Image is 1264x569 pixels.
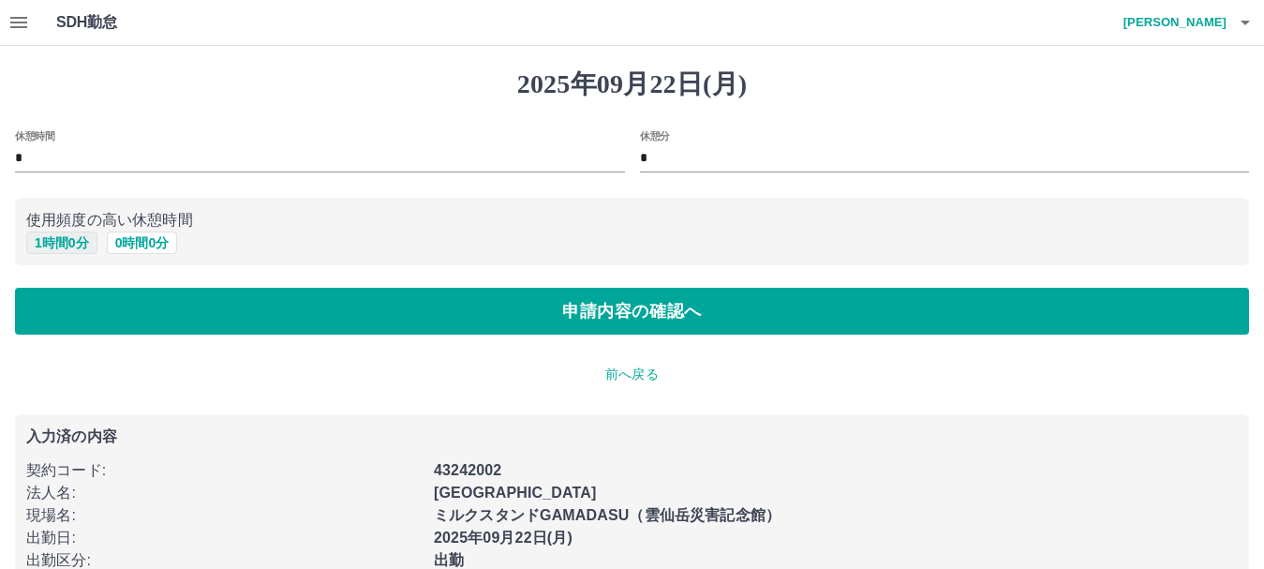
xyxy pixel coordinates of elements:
[26,232,97,254] button: 1時間0分
[26,504,423,527] p: 現場名 :
[26,459,423,482] p: 契約コード :
[15,365,1249,384] p: 前へ戻る
[434,462,501,478] b: 43242002
[15,68,1249,100] h1: 2025年09月22日(月)
[26,527,423,549] p: 出勤日 :
[640,128,670,142] label: 休憩分
[107,232,178,254] button: 0時間0分
[15,128,54,142] label: 休憩時間
[434,552,464,568] b: 出勤
[26,429,1238,444] p: 入力済の内容
[15,288,1249,335] button: 申請内容の確認へ
[434,485,597,501] b: [GEOGRAPHIC_DATA]
[434,530,573,546] b: 2025年09月22日(月)
[434,507,781,523] b: ミルクスタンドGAMADASU（雲仙岳災害記念館）
[26,482,423,504] p: 法人名 :
[26,209,1238,232] p: 使用頻度の高い休憩時間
